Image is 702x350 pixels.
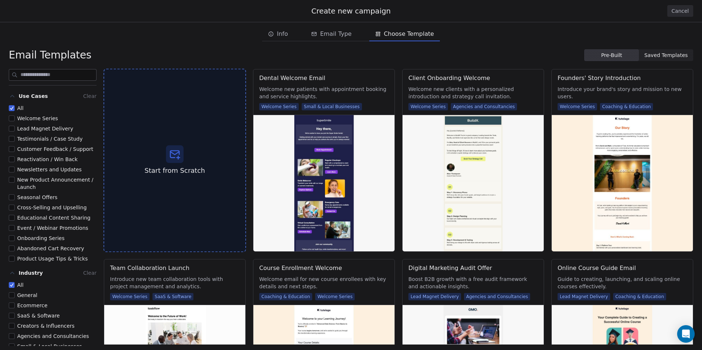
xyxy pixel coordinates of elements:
[9,204,15,211] button: Cross-Selling and Upselling
[9,104,97,262] div: Use CasesClear
[9,156,15,163] button: Reactivation / Win Back
[259,74,325,83] div: Dental Welcome Email
[17,235,64,241] span: Onboarding Series
[17,167,82,172] span: Newsletters and Updates
[320,30,351,38] span: Email Type
[9,194,15,201] button: Seasonal Offers
[9,135,15,142] button: Testimonials / Case Study
[558,103,597,110] span: Welcome Series
[259,103,299,110] span: Welcome Series
[408,74,490,83] div: Client Onboarding Welcome
[613,293,666,300] span: Coaching & Education
[17,282,23,288] span: All
[9,292,15,299] button: General
[9,343,15,350] button: Small & Local Businesses
[408,85,538,100] span: Welcome new clients with a personalized introduction and strategy call invitation.
[644,52,688,59] span: Saved Templates
[451,103,517,110] span: Agencies and Consultancies
[9,214,15,221] button: Educational Content Sharing
[17,156,78,162] span: Reactivation / Win Back
[9,176,15,183] button: New Product Announcement / Launch
[9,281,15,289] button: All
[17,105,23,111] span: All
[408,264,492,273] div: Digital Marketing Audit Offer
[17,146,93,152] span: Customer Feedback / Support
[110,275,239,290] span: Introduce new team collaboration tools with project management and analytics.
[558,85,687,100] span: Introduce your brand's story and mission to new users.
[259,264,342,273] div: Course Enrollment Welcome
[558,264,636,273] div: Online Course Guide Email
[302,103,362,110] span: Small & Local Businesses
[9,104,15,112] button: All
[259,293,312,300] span: Coaching & Education
[83,93,97,99] span: Clear
[262,27,440,41] div: email creation steps
[17,303,48,308] span: Ecommerce
[277,30,288,38] span: Info
[9,90,97,104] button: Use CasesClear
[558,74,641,83] div: Founders' Story Introduction
[9,166,15,173] button: Newsletters and Updates
[83,92,97,100] button: Clear
[9,145,15,153] button: Customer Feedback / Support
[667,5,693,17] button: Cancel
[259,85,389,100] span: Welcome new patients with appointment booking and service highlights.
[408,293,461,300] span: Lead Magnet Delivery
[19,269,43,277] span: Industry
[17,323,75,329] span: Creators & Influencers
[9,49,91,62] span: Email Templates
[9,267,97,281] button: IndustryClear
[17,225,88,231] span: Event / Webinar Promotions
[9,235,15,242] button: Onboarding Series
[17,333,89,339] span: Agencies and Consultancies
[110,293,150,300] span: Welcome Series
[17,177,93,190] span: New Product Announcement / Launch
[558,293,610,300] span: Lead Magnet Delivery
[600,103,653,110] span: Coaching & Education
[83,270,97,276] span: Clear
[9,322,15,330] button: Creators & Influencers
[17,136,83,142] span: Testimonials / Case Study
[17,256,88,262] span: Product Usage Tips & Tricks
[17,343,82,349] span: Small & Local Businesses
[17,313,60,319] span: SaaS & Software
[17,246,84,251] span: Abandoned Cart Recovery
[677,325,695,343] div: Open Intercom Messenger
[408,103,448,110] span: Welcome Series
[17,115,58,121] span: Welcome Series
[315,293,355,300] span: Welcome Series
[17,194,57,200] span: Seasonal Offers
[9,332,15,340] button: Agencies and Consultancies
[110,264,189,273] div: Team Collaboration Launch
[9,224,15,232] button: Event / Webinar Promotions
[19,92,48,100] span: Use Cases
[9,312,15,319] button: SaaS & Software
[17,292,37,298] span: General
[152,293,193,300] span: SaaS & Software
[384,30,434,38] span: Choose Template
[144,166,205,175] span: Start from Scratch
[17,205,87,210] span: Cross-Selling and Upselling
[9,115,15,122] button: Welcome Series
[9,125,15,132] button: Lead Magnet Delivery
[83,269,97,277] button: Clear
[408,275,538,290] span: Boost B2B growth with a free audit framework and actionable insights.
[9,302,15,309] button: Ecommerce
[259,275,389,290] span: Welcome email for new course enrollees with key details and next steps.
[9,6,693,16] div: Create new campaign
[9,245,15,252] button: Abandoned Cart Recovery
[17,126,73,132] span: Lead Magnet Delivery
[558,275,687,290] span: Guide to creating, launching, and scaling online courses effectively.
[464,293,530,300] span: Agencies and Consultancies
[17,215,91,221] span: Educational Content Sharing
[9,255,15,262] button: Product Usage Tips & Tricks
